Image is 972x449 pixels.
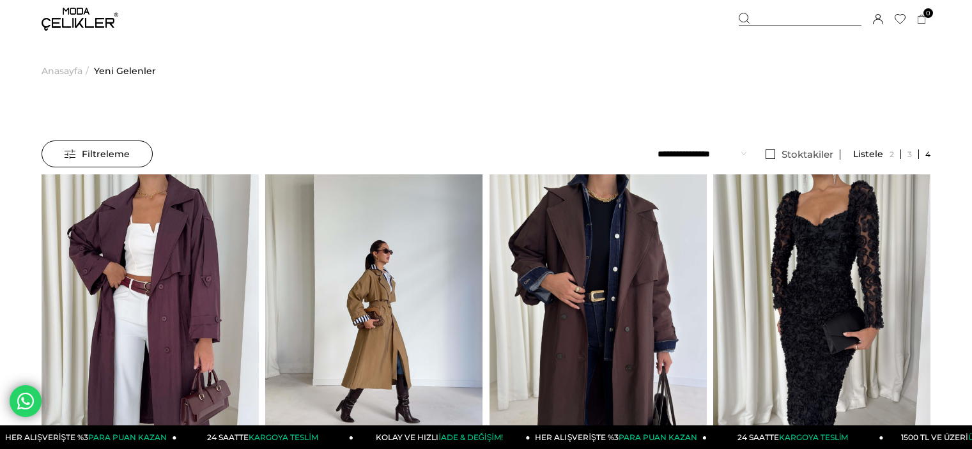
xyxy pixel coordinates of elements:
span: KARGOYA TESLİM [249,432,318,442]
img: logo [42,8,118,31]
a: 24 SAATTEKARGOYA TESLİM [707,425,884,449]
span: 0 [923,8,933,18]
span: PARA PUAN KAZAN [88,432,167,442]
span: İADE & DEĞİŞİM! [438,432,502,442]
a: KOLAY VE HIZLIİADE & DEĞİŞİM! [353,425,530,449]
a: Yeni Gelenler [94,38,156,103]
a: Anasayfa [42,38,82,103]
a: 24 SAATTEKARGOYA TESLİM [177,425,354,449]
li: > [42,38,92,103]
a: 0 [917,15,927,24]
span: Stoktakiler [782,148,833,160]
span: KARGOYA TESLİM [779,432,848,442]
a: Stoktakiler [759,149,840,160]
a: HER ALIŞVERİŞTE %3PARA PUAN KAZAN [530,425,707,449]
span: Filtreleme [65,141,130,167]
span: PARA PUAN KAZAN [619,432,697,442]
